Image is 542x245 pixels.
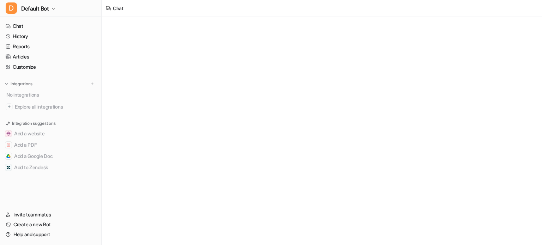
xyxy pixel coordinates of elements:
[12,120,55,127] p: Integration suggestions
[3,229,98,239] a: Help and support
[6,131,11,136] img: Add a website
[3,42,98,51] a: Reports
[3,210,98,220] a: Invite teammates
[90,81,95,86] img: menu_add.svg
[4,81,9,86] img: expand menu
[6,154,11,158] img: Add a Google Doc
[3,102,98,112] a: Explore all integrations
[3,220,98,229] a: Create a new Bot
[21,4,49,13] span: Default Bot
[3,62,98,72] a: Customize
[11,81,32,87] p: Integrations
[3,21,98,31] a: Chat
[6,2,17,14] span: D
[3,80,35,87] button: Integrations
[6,143,11,147] img: Add a PDF
[3,162,98,173] button: Add to ZendeskAdd to Zendesk
[3,128,98,139] button: Add a websiteAdd a website
[3,139,98,151] button: Add a PDFAdd a PDF
[6,103,13,110] img: explore all integrations
[4,89,98,100] div: No integrations
[113,5,124,12] div: Chat
[6,165,11,170] img: Add to Zendesk
[3,52,98,62] a: Articles
[3,31,98,41] a: History
[15,101,96,112] span: Explore all integrations
[3,151,98,162] button: Add a Google DocAdd a Google Doc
